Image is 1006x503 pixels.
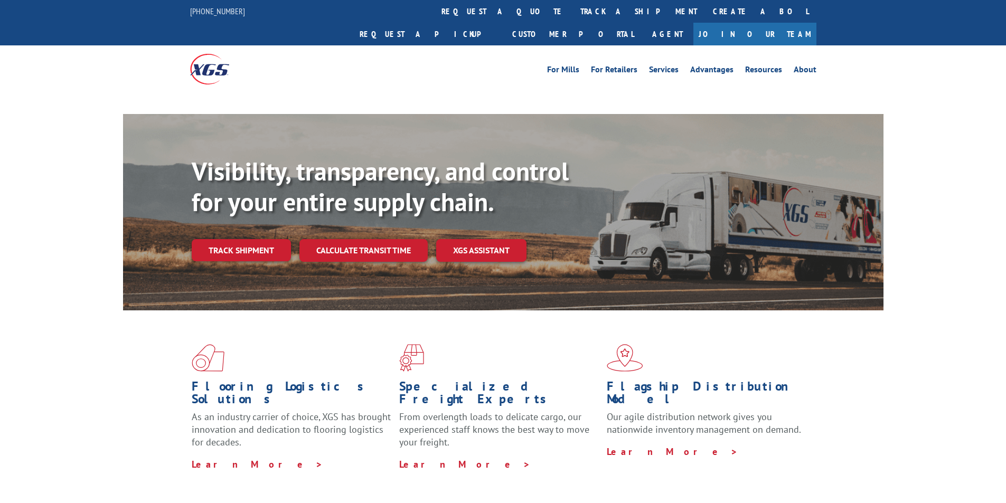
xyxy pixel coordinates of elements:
p: From overlength loads to delicate cargo, our experienced staff knows the best way to move your fr... [399,411,599,458]
a: Learn More > [399,458,531,470]
a: Track shipment [192,239,291,261]
a: Resources [745,65,782,77]
a: [PHONE_NUMBER] [190,6,245,16]
a: For Retailers [591,65,637,77]
a: Calculate transit time [299,239,428,262]
span: As an industry carrier of choice, XGS has brought innovation and dedication to flooring logistics... [192,411,391,448]
a: Request a pickup [352,23,504,45]
a: Learn More > [192,458,323,470]
a: XGS ASSISTANT [436,239,526,262]
img: xgs-icon-focused-on-flooring-red [399,344,424,372]
img: xgs-icon-flagship-distribution-model-red [607,344,643,372]
h1: Specialized Freight Experts [399,380,599,411]
img: xgs-icon-total-supply-chain-intelligence-red [192,344,224,372]
a: About [794,65,816,77]
h1: Flagship Distribution Model [607,380,806,411]
a: Services [649,65,679,77]
b: Visibility, transparency, and control for your entire supply chain. [192,155,569,218]
h1: Flooring Logistics Solutions [192,380,391,411]
span: Our agile distribution network gives you nationwide inventory management on demand. [607,411,801,435]
a: Learn More > [607,445,738,458]
a: Agent [642,23,693,45]
a: Join Our Team [693,23,816,45]
a: Customer Portal [504,23,642,45]
a: For Mills [547,65,579,77]
a: Advantages [690,65,734,77]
